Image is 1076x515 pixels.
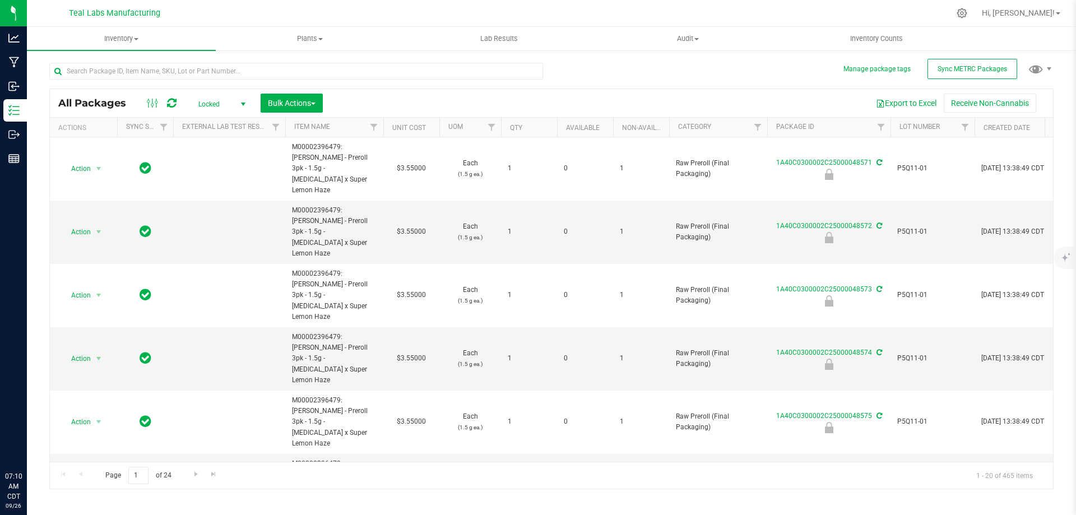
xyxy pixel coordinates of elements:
[8,105,20,116] inline-svg: Inventory
[835,34,918,44] span: Inventory Counts
[776,222,872,230] a: 1A40C0300002C25000048572
[61,161,91,177] span: Action
[897,353,968,364] span: P5Q11-01
[292,142,377,196] span: M00002396479: [PERSON_NAME] - Preroll 3pk - 1.5g - [MEDICAL_DATA] x Super Lemon Haze
[508,226,550,237] span: 1
[8,57,20,68] inline-svg: Manufacturing
[92,414,106,430] span: select
[61,351,91,366] span: Action
[58,124,113,132] div: Actions
[981,290,1044,300] span: [DATE] 13:38:49 CDT
[446,411,494,433] span: Each
[446,285,494,306] span: Each
[927,59,1017,79] button: Sync METRC Packages
[446,169,494,179] p: (1.5 g ea.)
[69,8,160,18] span: Teal Labs Manufacturing
[392,124,426,132] a: Unit Cost
[981,226,1044,237] span: [DATE] 13:38:49 CDT
[869,94,944,113] button: Export to Excel
[27,34,216,44] span: Inventory
[956,118,975,137] a: Filter
[981,163,1044,174] span: [DATE] 13:38:49 CDT
[897,226,968,237] span: P5Q11-01
[383,391,439,454] td: $3.55000
[8,153,20,164] inline-svg: Reports
[875,412,882,420] span: Sync from Compliance System
[622,124,672,132] a: Non-Available
[508,163,550,174] span: 1
[594,34,782,44] span: Audit
[92,351,106,366] span: select
[61,224,91,240] span: Action
[126,123,169,131] a: Sync Status
[676,285,760,306] span: Raw Preroll (Final Packaging)
[11,425,45,459] iframe: Resource center
[776,412,872,420] a: 1A40C0300002C25000048575
[676,348,760,369] span: Raw Preroll (Final Packaging)
[982,8,1055,17] span: Hi, [PERSON_NAME]!
[564,353,606,364] span: 0
[564,163,606,174] span: 0
[446,295,494,306] p: (1.5 g ea.)
[875,222,882,230] span: Sync from Compliance System
[676,411,760,433] span: Raw Preroll (Final Packaging)
[92,161,106,177] span: select
[620,353,662,364] span: 1
[446,232,494,243] p: (1.5 g ea.)
[446,158,494,179] span: Each
[981,416,1044,427] span: [DATE] 13:38:49 CDT
[182,123,270,131] a: External Lab Test Result
[955,8,969,18] div: Manage settings
[383,137,439,201] td: $3.55000
[984,124,1030,132] a: Created Date
[292,205,377,259] span: M00002396479: [PERSON_NAME] - Preroll 3pk - 1.5g - [MEDICAL_DATA] x Super Lemon Haze
[5,502,22,510] p: 09/26
[140,160,151,176] span: In Sync
[593,27,782,50] a: Audit
[620,416,662,427] span: 1
[620,163,662,174] span: 1
[96,467,180,484] span: Page of 24
[365,118,383,137] a: Filter
[776,349,872,356] a: 1A40C0300002C25000048574
[446,221,494,243] span: Each
[508,353,550,364] span: 1
[140,350,151,366] span: In Sync
[944,94,1036,113] button: Receive Non-Cannabis
[292,395,377,449] span: M00002396479: [PERSON_NAME] - Preroll 3pk - 1.5g - [MEDICAL_DATA] x Super Lemon Haze
[899,123,940,131] a: Lot Number
[268,99,316,108] span: Bulk Actions
[383,264,439,327] td: $3.55000
[508,290,550,300] span: 1
[49,63,543,80] input: Search Package ID, Item Name, SKU, Lot or Part Number...
[155,118,173,137] a: Filter
[564,416,606,427] span: 0
[510,124,522,132] a: Qty
[405,27,593,50] a: Lab Results
[8,129,20,140] inline-svg: Outbound
[261,94,323,113] button: Bulk Actions
[292,332,377,386] span: M00002396479: [PERSON_NAME] - Preroll 3pk - 1.5g - [MEDICAL_DATA] x Super Lemon Haze
[620,290,662,300] span: 1
[267,118,285,137] a: Filter
[216,27,405,50] a: Plants
[448,123,463,131] a: UOM
[508,416,550,427] span: 1
[875,285,882,293] span: Sync from Compliance System
[967,467,1042,484] span: 1 - 20 of 465 items
[766,232,892,243] div: Not Packaged
[620,226,662,237] span: 1
[206,467,222,482] a: Go to the last page
[140,287,151,303] span: In Sync
[383,327,439,391] td: $3.55000
[92,224,106,240] span: select
[766,295,892,307] div: Not Packaged
[678,123,711,131] a: Category
[58,97,137,109] span: All Packages
[843,64,911,74] button: Manage package tags
[766,169,892,180] div: Not Packaged
[292,268,377,322] span: M00002396479: [PERSON_NAME] - Preroll 3pk - 1.5g - [MEDICAL_DATA] x Super Lemon Haze
[188,467,204,482] a: Go to the next page
[5,471,22,502] p: 07:10 AM CDT
[776,159,872,166] a: 1A40C0300002C25000048571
